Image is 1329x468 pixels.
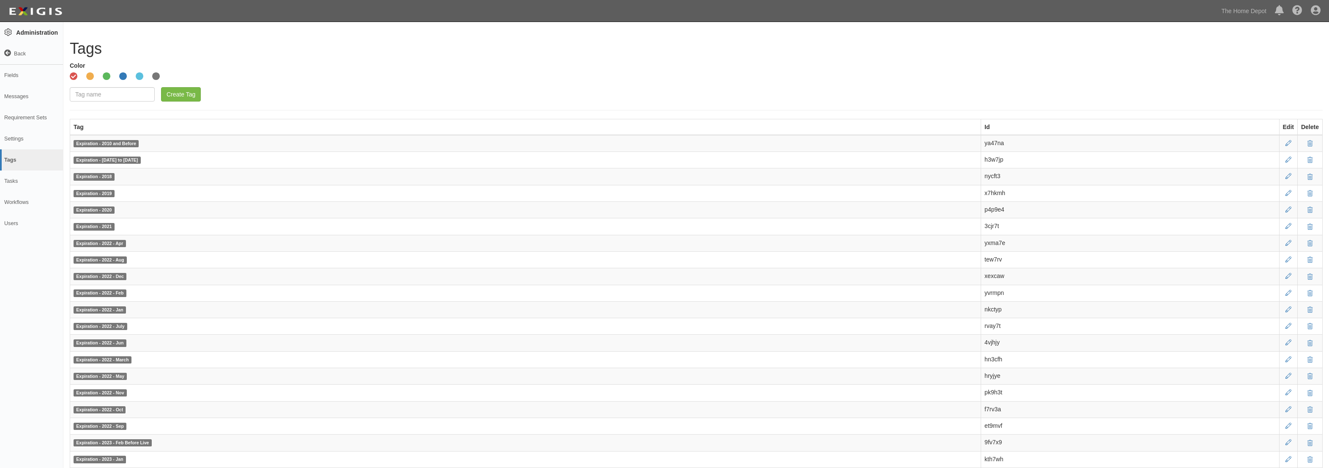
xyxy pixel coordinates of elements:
[981,119,1279,135] th: Id
[74,289,126,297] span: Expiration - 2022 - Feb
[1285,322,1291,329] a: Edit tag
[981,285,1279,301] td: yvrmpn
[74,173,115,180] span: Expiration - 2018
[1285,372,1291,379] a: Edit tag
[981,451,1279,468] td: kth7wh
[1285,422,1291,429] a: Edit tag
[981,435,1279,451] td: 9fv7x9
[74,140,139,147] span: Expiration - 2010 and Before
[981,202,1279,218] td: p4p9e4
[74,439,152,446] span: Expiration - 2023 - Feb Before Live
[1307,372,1313,381] button: Delete tag
[1285,389,1291,396] a: Edit tag
[1307,421,1313,431] button: Delete tag
[1307,172,1313,182] button: Delete tag
[981,235,1279,251] td: yxma7e
[1285,406,1291,413] a: Edit tag
[1292,6,1302,16] i: Help Center - Complianz
[74,223,115,230] span: Expiration - 2021
[1307,339,1313,348] button: Delete tag
[981,351,1279,368] td: hn3cfh
[1285,289,1291,296] a: Edit tag
[1307,388,1313,398] button: Delete tag
[74,356,131,363] span: Expiration - 2022 - March
[74,206,115,214] span: Expiration - 2020
[981,218,1279,235] td: 3cjr7t
[74,190,115,197] span: Expiration - 2019
[981,368,1279,385] td: hryjye
[1307,289,1313,298] button: Delete tag
[1285,456,1291,462] a: Edit tag
[1307,189,1313,198] button: Delete tag
[74,273,126,280] span: Expiration - 2022 - Dec
[1307,139,1313,148] button: Delete tag
[161,87,201,102] input: Create Tag
[1285,356,1291,363] a: Edit tag
[70,40,1323,57] h1: Tags
[70,119,981,135] th: Tag
[1307,272,1313,281] button: Delete tag
[74,406,126,413] span: Expiration - 2022 - Oct
[74,339,126,347] span: Expiration - 2022 - Jun
[70,87,155,102] input: Tag name
[1285,306,1291,313] a: Edit tag
[1285,190,1291,196] a: Edit tag
[1285,173,1291,179] a: Edit tag
[1307,455,1313,464] button: Delete tag
[1285,439,1291,446] a: Edit tag
[981,418,1279,434] td: et9mvf
[74,256,127,264] span: Expiration - 2022 - Aug
[1307,205,1313,215] button: Delete tag
[1307,322,1313,331] button: Delete tag
[1307,405,1313,414] button: Delete tag
[981,135,1279,152] td: ya47na
[1285,156,1291,163] a: Edit tag
[981,152,1279,168] td: h3w7jp
[74,240,126,247] span: Expiration - 2022 - Apr
[981,301,1279,318] td: nkctyp
[1285,140,1291,146] a: Edit tag
[74,306,126,314] span: Expiration - 2022 - Jan
[1307,438,1313,448] button: Delete tag
[981,168,1279,185] td: nycft3
[1285,223,1291,229] a: Edit tag
[1307,355,1313,364] button: Delete tag
[74,323,127,330] span: Expiration - 2022 - July
[981,401,1279,418] td: f7rv3a
[981,335,1279,351] td: 4vjhjy
[74,373,127,380] span: Expiration - 2022 - May
[1217,3,1271,19] a: The Home Depot
[1285,256,1291,263] a: Edit tag
[1285,339,1291,346] a: Edit tag
[74,423,126,430] span: Expiration - 2022 - Sep
[1307,239,1313,248] button: Delete tag
[1307,222,1313,231] button: Delete tag
[981,185,1279,201] td: x7hkmh
[70,61,85,70] label: Color
[1285,206,1291,213] a: Edit tag
[6,4,65,19] img: logo-5460c22ac91f19d4615b14bd174203de0afe785f0fc80cf4dbbc73dc1793850b.png
[74,389,127,396] span: Expiration - 2022 - Nov
[1307,155,1313,165] button: Delete tag
[981,268,1279,285] td: xexcaw
[981,251,1279,268] td: tew7rv
[1307,305,1313,314] button: Delete tag
[1285,240,1291,246] a: Edit tag
[981,385,1279,401] td: pk9h3t
[1285,273,1291,279] a: Edit tag
[74,157,141,164] span: Expiration - [DATE] to [DATE]
[16,29,58,36] strong: Administration
[1297,119,1322,135] th: Delete
[1279,119,1297,135] th: Edit
[1307,255,1313,264] button: Delete tag
[981,318,1279,335] td: rvay7t
[74,456,126,463] span: Expiration - 2023 - Jan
